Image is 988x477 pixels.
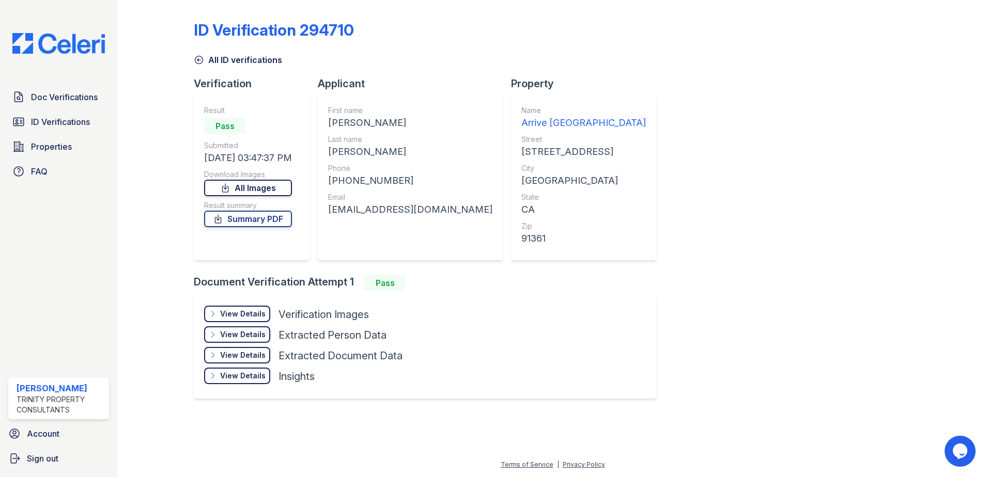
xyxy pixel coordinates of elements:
span: Properties [31,140,72,153]
a: ID Verifications [8,112,109,132]
div: Extracted Document Data [279,348,403,363]
span: Account [27,427,59,440]
div: Name [521,105,646,116]
div: CA [521,202,646,217]
div: Download Images [204,169,292,180]
div: [STREET_ADDRESS] [521,145,646,159]
div: Insights [279,369,315,384]
span: Sign out [27,452,58,465]
div: Last name [328,134,492,145]
div: Trinity Property Consultants [17,394,105,415]
a: Properties [8,136,109,157]
div: Property [511,76,665,91]
img: CE_Logo_Blue-a8612792a0a2168367f1c8372b55b34899dd931a85d93a1a3d3e32e68fde9ad4.png [4,33,113,54]
div: Arrive [GEOGRAPHIC_DATA] [521,116,646,130]
div: View Details [220,309,266,319]
div: [PERSON_NAME] [17,382,105,394]
a: Summary PDF [204,211,292,227]
div: | [557,460,559,468]
div: Verification [194,76,318,91]
div: City [521,163,646,173]
a: All Images [204,180,292,196]
div: Verification Images [279,307,369,322]
div: ID Verification 294710 [194,21,354,39]
a: Sign out [4,448,113,469]
div: [GEOGRAPHIC_DATA] [521,173,646,188]
span: FAQ [31,165,48,178]
iframe: chat widget [945,436,978,467]
a: Account [4,423,113,444]
a: All ID verifications [194,54,282,66]
div: Applicant [318,76,511,91]
a: Terms of Service [501,460,553,468]
span: ID Verifications [31,116,90,128]
div: Email [328,192,492,202]
div: 91361 [521,231,646,246]
div: [PERSON_NAME] [328,116,492,130]
div: Pass [364,275,406,291]
div: First name [328,105,492,116]
a: Name Arrive [GEOGRAPHIC_DATA] [521,105,646,130]
div: Pass [204,118,245,134]
a: Doc Verifications [8,87,109,107]
div: Extracted Person Data [279,328,387,342]
a: FAQ [8,161,109,182]
div: Document Verification Attempt 1 [194,275,665,291]
div: Submitted [204,140,292,151]
div: View Details [220,371,266,381]
div: Zip [521,221,646,231]
div: [EMAIL_ADDRESS][DOMAIN_NAME] [328,202,492,217]
div: Result summary [204,200,292,211]
div: View Details [220,329,266,340]
div: [DATE] 03:47:37 PM [204,151,292,165]
div: State [521,192,646,202]
div: View Details [220,350,266,360]
a: Privacy Policy [563,460,605,468]
span: Doc Verifications [31,91,98,103]
div: [PERSON_NAME] [328,145,492,159]
div: [PHONE_NUMBER] [328,173,492,188]
div: Result [204,105,292,116]
div: Phone [328,163,492,173]
div: Street [521,134,646,145]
